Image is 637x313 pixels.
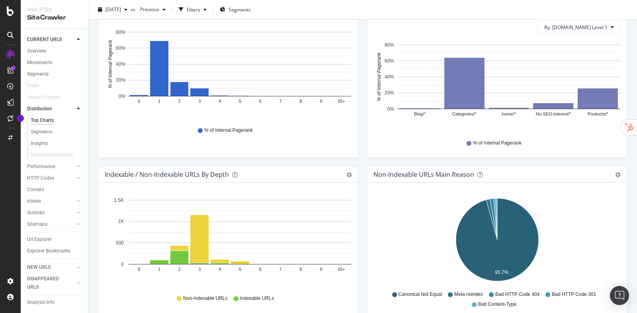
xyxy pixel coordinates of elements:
[454,291,483,298] span: Meta noindex
[27,275,67,291] div: DISAPPEARED URLS
[346,172,352,178] div: gear
[31,128,82,136] a: Segments
[116,29,125,35] text: 80%
[198,267,201,272] text: 3
[27,105,52,113] div: Distribution
[27,235,52,244] div: Url Explorer
[385,90,394,96] text: 20%
[320,267,322,272] text: 9
[373,40,621,132] svg: A chart.
[27,247,82,255] a: Explorer Bookmarks
[27,59,52,67] div: Movements
[95,3,131,16] button: [DATE]
[299,267,302,272] text: 8
[178,267,180,272] text: 2
[114,198,124,203] text: 1.5K
[138,267,140,272] text: 0
[138,99,140,104] text: 0
[27,220,74,229] a: Sitemaps
[239,267,241,272] text: 5
[544,24,608,31] span: By: exotica.com Level 1
[373,170,474,178] div: Non-Indexable URLs Main Reason
[217,3,254,16] button: Segments
[27,263,74,272] a: NEW URLS
[27,70,82,78] a: Segments
[198,99,201,104] text: 3
[131,6,137,13] span: vs
[31,128,52,136] div: Segments
[414,112,426,117] text: Blog/*
[229,6,251,13] span: Segments
[239,99,241,104] text: 5
[537,21,621,33] button: By: [DOMAIN_NAME] Level 1
[105,170,229,178] div: Indexable / Non-Indexable URLs by Depth
[385,42,394,48] text: 80%
[27,35,74,44] a: CURRENT URLS
[27,197,74,205] a: Inlinks
[105,27,352,119] svg: A chart.
[27,93,60,102] div: Search Engines
[27,93,68,102] a: Search Engines
[27,47,46,55] div: Overview
[105,195,352,288] svg: A chart.
[338,267,345,272] text: 10+
[27,162,74,171] a: Performance
[219,99,221,104] text: 4
[610,286,629,305] div: Open Intercom Messenger
[552,291,596,298] span: Bad HTTP Code 301
[495,270,508,275] text: 95.7%
[158,267,160,272] text: 1
[27,174,54,182] div: HTTP Codes
[376,52,382,101] text: % of Internal Pagerank
[107,39,113,88] text: % of Internal Pagerank
[187,6,200,13] div: Filters
[27,82,39,90] div: Visits
[27,220,47,229] div: Sitemaps
[240,295,274,302] span: Indexable URLs
[27,263,51,272] div: NEW URLS
[259,267,262,272] text: 6
[320,99,322,104] text: 9
[27,13,82,22] div: SiteCrawler
[27,35,62,44] div: CURRENT URLS
[473,140,522,147] span: % of Internal Pagerank
[27,247,70,255] div: Explorer Bookmarks
[176,3,210,16] button: Filters
[31,116,82,125] a: Top Charts
[27,275,74,291] a: DISAPPEARED URLS
[27,298,55,307] div: Analysis Info
[373,195,621,288] svg: A chart.
[452,112,477,117] text: Categories/*
[536,112,571,117] text: No-SEO-interest/*
[17,115,24,122] div: Tooltip anchor
[31,116,54,125] div: Top Charts
[588,112,608,117] text: Products/*
[116,61,125,67] text: 40%
[116,78,125,83] text: 20%
[478,301,517,308] span: Bad Content-Type
[31,139,82,148] a: Insights
[27,70,49,78] div: Segments
[387,106,395,112] text: 0%
[106,6,121,13] span: 2025 Sep. 15th
[27,174,74,182] a: HTTP Codes
[178,99,180,104] text: 2
[27,186,44,194] div: Content
[27,6,82,13] div: Analytics
[137,3,169,16] button: Previous
[279,267,282,272] text: 7
[385,74,394,80] text: 40%
[27,209,45,217] div: Outlinks
[137,6,159,13] span: Previous
[204,127,253,134] span: % of Internal Pagerank
[385,58,394,64] text: 60%
[495,291,539,298] span: Bad HTTP Code 404
[116,45,125,51] text: 60%
[27,59,82,67] a: Movements
[27,235,82,244] a: Url Explorer
[27,82,47,90] a: Visits
[116,240,124,246] text: 500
